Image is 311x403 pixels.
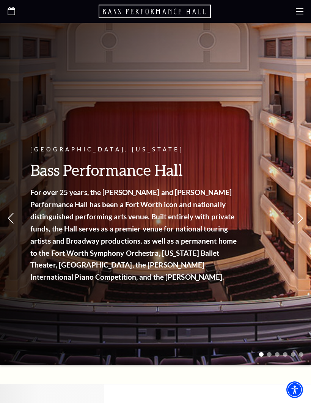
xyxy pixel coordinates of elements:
[30,188,237,282] strong: For over 25 years, the [PERSON_NAME] and [PERSON_NAME] Performance Hall has been a Fort Worth ico...
[99,4,212,19] a: Open this option
[8,7,15,16] a: Open this option
[286,381,303,398] div: Accessibility Menu
[30,160,239,179] h3: Bass Performance Hall
[30,145,239,154] p: [GEOGRAPHIC_DATA], [US_STATE]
